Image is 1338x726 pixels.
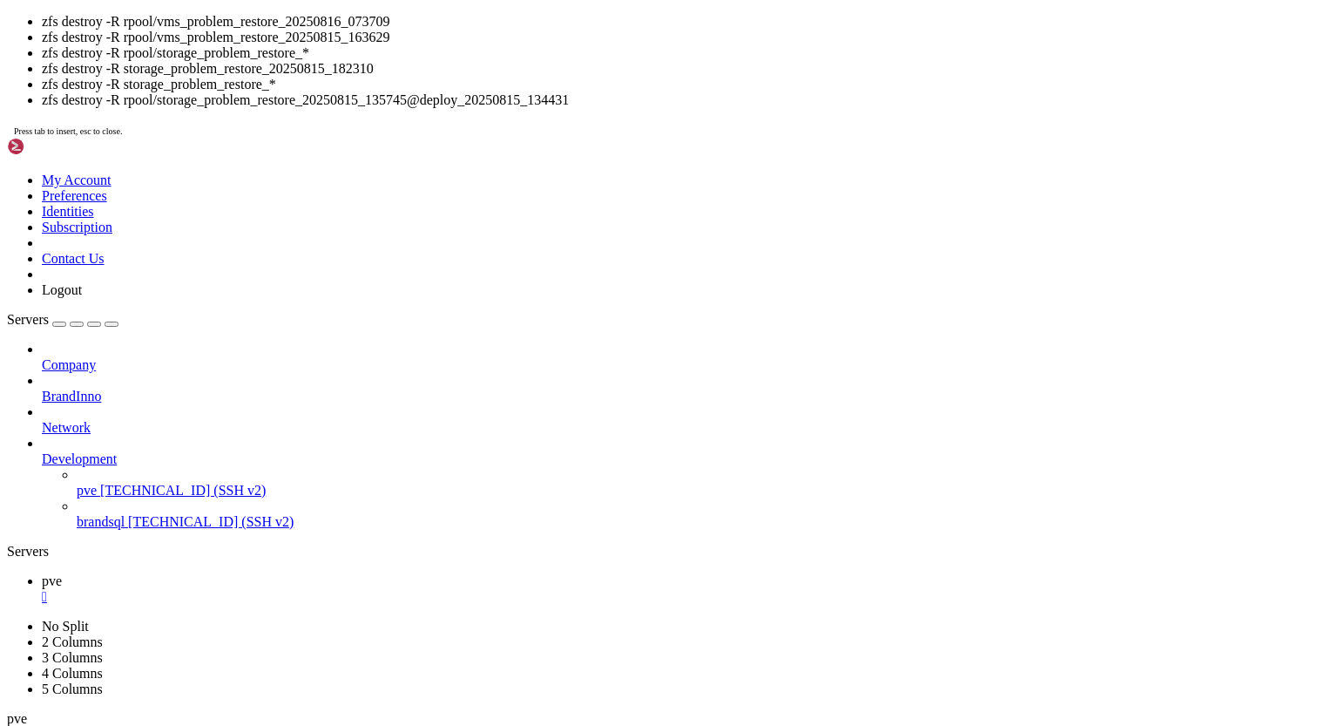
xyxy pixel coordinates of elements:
span: pve [7,711,27,726]
a: pve [42,573,1331,605]
span: BrandInno [42,389,101,404]
span: 目 [396,22,411,37]
x-row: rpool/vms_problem_restore_20250816_085204 64K 781G 96K /rpool/vms_problem_restore_20250816_085204 [7,348,1111,363]
a: Development [42,451,1331,467]
x-row: NAME USED AVAIL REFER MOUNTPOINT [7,170,1111,185]
x-row: ... [7,81,1111,96]
span: 户 [181,81,196,96]
span: 复 [174,126,189,140]
span: 个 [160,511,175,526]
span: 恢 [35,96,50,111]
span: 功 [145,126,159,140]
span: 份 [138,81,152,96]
span: Development [42,451,117,466]
span: 据 [211,81,226,96]
span: 准 [382,22,396,37]
span: 查 [131,481,145,496]
span: 户 [71,126,86,140]
span: 功 [146,555,161,570]
span: 录 [131,7,145,22]
span: 成 [132,555,146,570]
span: Servers [7,312,49,327]
span: 准 [71,37,86,51]
span: 构 [160,7,175,22]
a: 3 Columns [42,650,103,665]
span: 之 [93,81,108,96]
span: 理 [50,111,64,126]
a: Network [42,420,1331,436]
x-row: rpool/vms 0B 781G 96K /rpool/vms [7,214,1111,229]
span: 数 [64,96,79,111]
a:  [42,589,1331,605]
a: pve [TECHNICAL_ID] (SSH v2) [77,483,1331,499]
span: 录 [411,22,426,37]
span: 准 [101,7,116,22]
span: 数 [86,126,101,140]
span: pve [42,573,62,588]
x-row: rpool/vms_problem_restore_20250816_085615/vm-100-disk-0 248K 781G 96K - [7,422,1111,437]
span: 步 [28,66,43,81]
x-row: rpool/vms_problem_restore_20250816_073709 6.21G 781G 96K /rpool/vms_problem_restore_20250816_073709 [7,229,1111,244]
li: zfs destroy -R rpool/storage_problem_restore_* [42,45,1331,61]
a: Servers [7,312,118,327]
li: Development [42,436,1331,530]
span: 护 [132,570,146,585]
span: 在 [50,81,64,96]
span: 成 [72,585,87,600]
span: 验 [57,155,72,170]
span: 据 [159,66,173,81]
x-row: zfs destroy -R [7,600,1111,614]
a: Contact Us [42,251,105,266]
span: 保 [117,570,132,585]
li: zfs destroy -R rpool/storage_problem_restore_20250815_135745@deploy_20250815_134431 [42,92,1331,108]
span: 到 [93,96,108,111]
x-row: rpool/vms_problem_restore_20250816_085204/vm-100-disk-1 0B 781G 6.27G - [7,377,1111,392]
x-row: rpool/storage 5.67G 781G 5.67G /rpool/storage [7,200,1111,214]
span: 成 [159,37,174,51]
span: 恢 [85,66,100,81]
x-row: rpool/vms_problem_restore_20250816_075315/vm-100-disk-2 64K 781G 64K - [7,333,1111,348]
li: zfs destroy -R rpool/vms_problem_restore_20250815_163629 [42,30,1331,45]
span: 结 [115,37,130,51]
span: 恢 [64,81,79,96]
span: 据 [79,96,94,111]
span: 复 [50,96,64,111]
span: 用 [114,66,129,81]
span: [TECHNICAL_ID] (SSH v2) [100,483,266,498]
li: BrandInno [42,373,1331,404]
li: zfs destroy -R storage_problem_restore_20250815_182310 [42,61,1331,77]
span: 重 [188,37,203,51]
span: 。 [188,126,203,140]
x-row: /rpool/storage/dump: 0 [7,511,1111,526]
span: 文 [175,511,190,526]
span: ✅ [7,570,22,585]
span: 体 [87,555,102,570]
span: pve [77,483,97,498]
span: 。 [218,37,233,51]
x-row: rpool/vms_problem_restore_20250816_085615 396M 781G 96K /rpool/vms_problem_restore_20250816_085615 [7,407,1111,422]
span: 被 [102,570,117,585]
a: My Account [42,173,111,187]
span: 复 [175,570,190,585]
span: [TECHNICAL_ID] (SSH v2) [128,514,294,529]
li: pve [TECHNICAL_ID] (SSH v2) [77,467,1331,499]
span: 据 [100,126,115,140]
span: Company [42,357,96,372]
span: 用 [29,570,44,585]
span: 调 [64,22,79,37]
span: 项 [57,7,72,22]
x-row: rpool/vms_problem_restore_20250816_085204/vm-100-disk-0 0B 781G 92K - [7,363,1111,377]
span: Press tab to insert, esc to close. [14,126,122,136]
span: 结 [145,7,160,22]
a: Identities [42,204,94,219]
span: 建 [203,37,218,51]
x-row: rpool/vms_problem_restore_20250816_085615/vm-100-disk-2 192K 781G 64K - [7,451,1111,466]
span: 系 [102,555,117,570]
span: 文 [203,526,218,540]
span: 构 [181,155,196,170]
span: # [70,600,77,614]
span: 备 [58,555,73,570]
span: 份 [72,555,87,570]
li: zfs destroy -R storage_problem_restore_* [42,77,1331,92]
span: 件 [246,496,260,511]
